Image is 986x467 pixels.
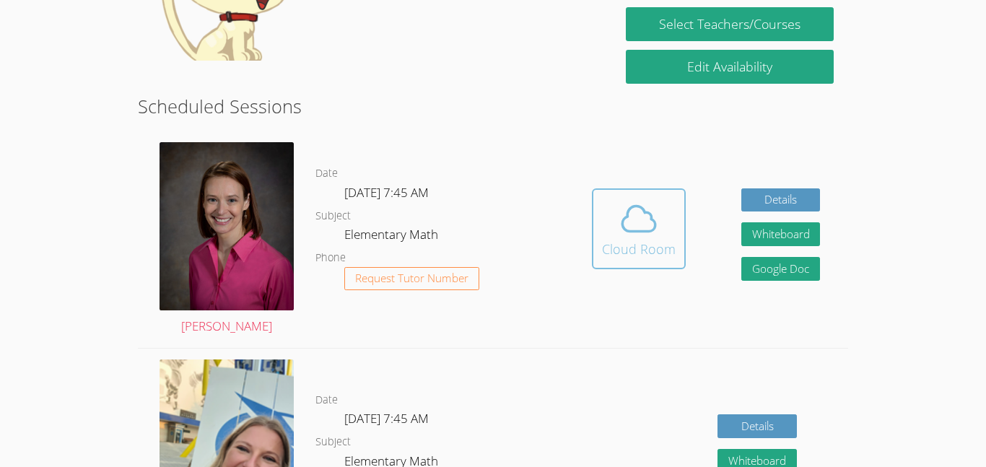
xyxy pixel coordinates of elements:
a: Edit Availability [626,50,834,84]
h2: Scheduled Sessions [138,92,848,120]
img: Miller_Becky_headshot%20(3).jpg [160,142,294,310]
dt: Date [315,391,338,409]
button: Whiteboard [741,222,821,246]
a: [PERSON_NAME] [160,142,294,337]
span: [DATE] 7:45 AM [344,184,429,201]
span: Request Tutor Number [355,273,468,284]
button: Request Tutor Number [344,267,479,291]
a: Details [717,414,797,438]
dd: Elementary Math [344,224,441,249]
div: Cloud Room [602,239,676,259]
dt: Date [315,165,338,183]
dt: Phone [315,249,346,267]
span: [DATE] 7:45 AM [344,410,429,427]
a: Details [741,188,821,212]
a: Select Teachers/Courses [626,7,834,41]
button: Cloud Room [592,188,686,269]
a: Google Doc [741,257,821,281]
dt: Subject [315,207,351,225]
dt: Subject [315,433,351,451]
